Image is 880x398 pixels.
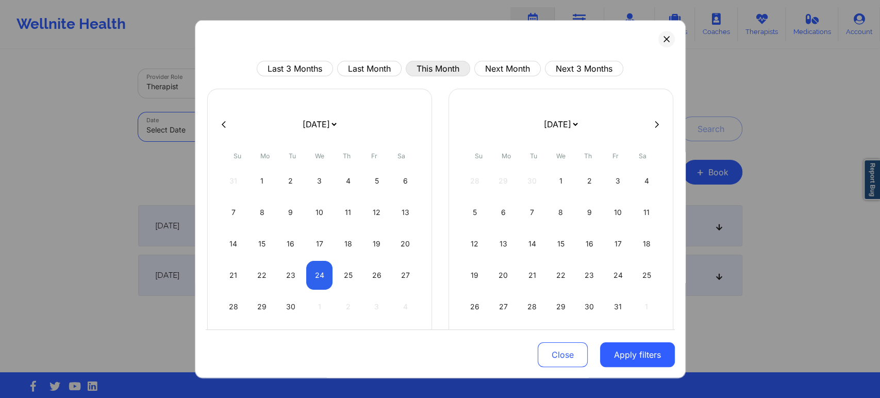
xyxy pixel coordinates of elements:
div: Mon Sep 08 2025 [249,198,275,227]
button: Last Month [337,61,402,76]
div: Sat Oct 11 2025 [634,198,660,227]
div: Fri Sep 26 2025 [363,261,390,290]
div: Wed Oct 08 2025 [547,198,574,227]
div: Sun Sep 07 2025 [221,198,247,227]
div: Tue Oct 14 2025 [519,229,545,258]
div: Sat Oct 18 2025 [634,229,660,258]
div: Thu Oct 16 2025 [576,229,603,258]
div: Fri Oct 31 2025 [605,292,631,321]
div: Wed Sep 10 2025 [306,198,333,227]
button: Last 3 Months [257,61,333,76]
div: Sat Sep 27 2025 [392,261,419,290]
div: Wed Sep 17 2025 [306,229,333,258]
div: Thu Sep 04 2025 [335,167,361,195]
div: Thu Oct 23 2025 [576,261,603,290]
abbr: Tuesday [289,152,296,160]
abbr: Monday [502,152,511,160]
div: Tue Oct 07 2025 [519,198,545,227]
abbr: Thursday [584,152,592,160]
div: Fri Sep 12 2025 [363,198,390,227]
abbr: Saturday [397,152,405,160]
div: Fri Oct 24 2025 [605,261,631,290]
button: Next 3 Months [545,61,623,76]
abbr: Friday [612,152,619,160]
div: Sat Sep 13 2025 [392,198,419,227]
div: Mon Sep 22 2025 [249,261,275,290]
div: Thu Oct 30 2025 [576,292,603,321]
div: Sun Oct 12 2025 [462,229,488,258]
div: Tue Sep 16 2025 [278,229,304,258]
div: Sat Oct 04 2025 [634,167,660,195]
div: Fri Oct 17 2025 [605,229,631,258]
div: Fri Oct 03 2025 [605,167,631,195]
abbr: Wednesday [556,152,566,160]
abbr: Tuesday [530,152,537,160]
div: Mon Oct 13 2025 [490,229,517,258]
abbr: Sunday [234,152,241,160]
div: Sun Oct 05 2025 [462,198,488,227]
button: Close [538,342,588,367]
div: Mon Oct 06 2025 [490,198,517,227]
button: Next Month [474,61,541,76]
div: Tue Sep 30 2025 [278,292,304,321]
div: Mon Oct 20 2025 [490,261,517,290]
div: Wed Oct 01 2025 [547,167,574,195]
div: Mon Sep 01 2025 [249,167,275,195]
div: Sat Oct 25 2025 [634,261,660,290]
div: Thu Sep 18 2025 [335,229,361,258]
div: Mon Sep 15 2025 [249,229,275,258]
div: Wed Oct 15 2025 [547,229,574,258]
div: Sat Sep 20 2025 [392,229,419,258]
abbr: Friday [371,152,377,160]
div: Tue Sep 02 2025 [278,167,304,195]
button: This Month [406,61,470,76]
div: Thu Sep 11 2025 [335,198,361,227]
div: Tue Oct 28 2025 [519,292,545,321]
div: Sat Sep 06 2025 [392,167,419,195]
div: Wed Oct 29 2025 [547,292,574,321]
div: Mon Sep 29 2025 [249,292,275,321]
button: Apply filters [600,342,675,367]
div: Wed Sep 24 2025 [306,261,333,290]
div: Sun Sep 21 2025 [221,261,247,290]
div: Tue Sep 23 2025 [278,261,304,290]
div: Fri Sep 19 2025 [363,229,390,258]
div: Sun Oct 19 2025 [462,261,488,290]
div: Sun Sep 28 2025 [221,292,247,321]
div: Tue Oct 21 2025 [519,261,545,290]
abbr: Monday [260,152,270,160]
div: Thu Sep 25 2025 [335,261,361,290]
div: Thu Oct 02 2025 [576,167,603,195]
div: Sun Oct 26 2025 [462,292,488,321]
abbr: Wednesday [315,152,324,160]
div: Fri Oct 10 2025 [605,198,631,227]
div: Tue Sep 09 2025 [278,198,304,227]
abbr: Sunday [475,152,483,160]
div: Wed Oct 22 2025 [547,261,574,290]
div: Thu Oct 09 2025 [576,198,603,227]
abbr: Saturday [639,152,646,160]
div: Mon Oct 27 2025 [490,292,517,321]
div: Wed Sep 03 2025 [306,167,333,195]
div: Sun Sep 14 2025 [221,229,247,258]
abbr: Thursday [343,152,351,160]
div: Fri Sep 05 2025 [363,167,390,195]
